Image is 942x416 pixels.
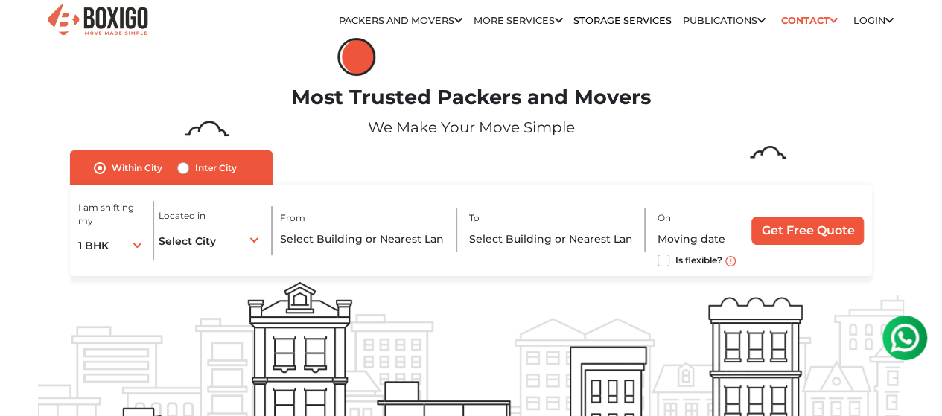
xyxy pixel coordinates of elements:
[195,159,237,177] label: Inter City
[38,86,905,110] h1: Most Trusted Packers and Movers
[112,159,162,177] label: Within City
[573,15,672,26] a: Storage Services
[38,116,905,138] p: We Make Your Move Simple
[725,256,736,266] img: move_date_info
[159,209,206,223] label: Located in
[683,15,766,26] a: Publications
[159,234,216,248] span: Select City
[675,252,722,267] label: Is flexible?
[78,239,109,252] span: 1 BHK
[658,226,742,252] input: Moving date
[339,15,462,26] a: Packers and Movers
[474,15,563,26] a: More services
[468,226,634,252] input: Select Building or Nearest Landmark
[751,217,864,245] input: Get Free Quote
[280,226,446,252] input: Select Building or Nearest Landmark
[78,201,149,228] label: I am shifting my
[468,211,479,225] label: To
[658,211,671,225] label: On
[776,9,842,32] a: Contact
[15,15,45,45] img: whatsapp-icon.svg
[280,211,305,225] label: From
[853,15,893,26] a: Login
[45,2,150,39] img: Boxigo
